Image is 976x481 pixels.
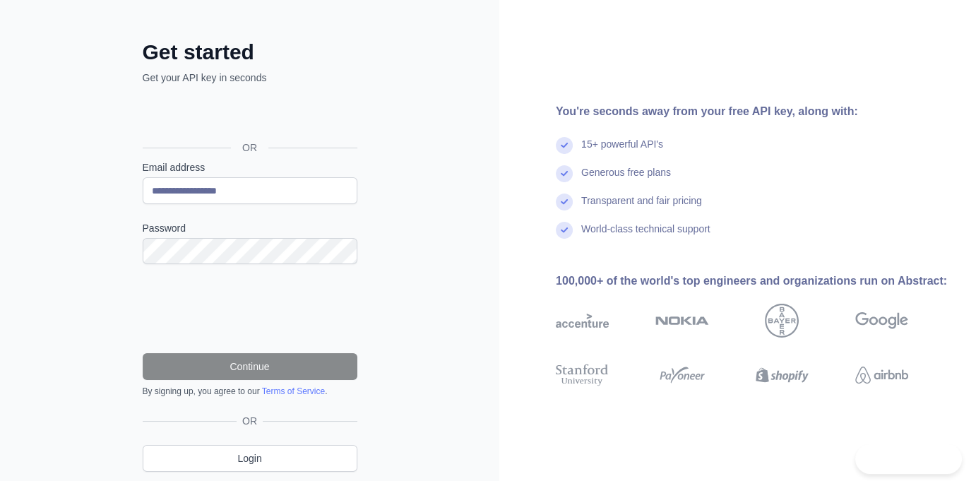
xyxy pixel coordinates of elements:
[581,137,663,165] div: 15+ powerful API's
[556,304,609,338] img: accenture
[143,445,357,472] a: Login
[855,444,962,474] iframe: Toggle Customer Support
[143,40,357,65] h2: Get started
[143,281,357,336] iframe: reCAPTCHA
[655,362,708,388] img: payoneer
[581,222,710,250] div: World-class technical support
[143,353,357,380] button: Continue
[143,386,357,397] div: By signing up, you agree to our .
[556,194,573,210] img: check mark
[855,362,908,388] img: airbnb
[556,222,573,239] img: check mark
[556,137,573,154] img: check mark
[556,103,953,120] div: You're seconds away from your free API key, along with:
[136,100,362,131] iframe: زر تسجيل الدخول باستخدام حساب Google
[262,386,325,396] a: Terms of Service
[581,165,671,194] div: Generous free plans
[756,362,809,388] img: shopify
[143,221,357,235] label: Password
[143,160,357,174] label: Email address
[143,71,357,85] p: Get your API key in seconds
[231,141,268,155] span: OR
[765,304,799,338] img: bayer
[655,304,708,338] img: nokia
[237,414,263,428] span: OR
[556,362,609,388] img: stanford university
[581,194,702,222] div: Transparent and fair pricing
[556,165,573,182] img: check mark
[855,304,908,338] img: google
[556,273,953,290] div: 100,000+ of the world's top engineers and organizations run on Abstract:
